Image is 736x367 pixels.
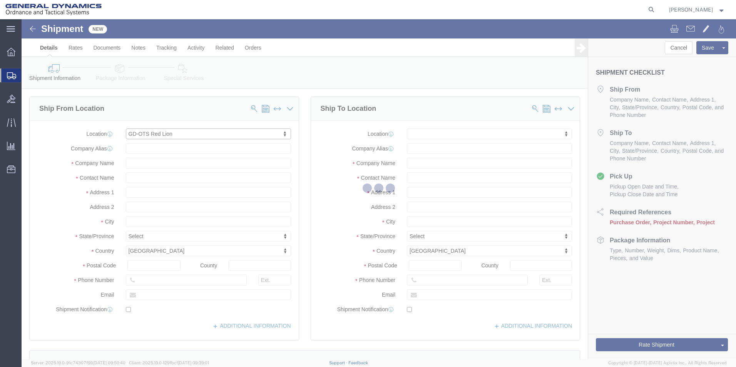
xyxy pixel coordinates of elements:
img: logo [5,4,102,15]
span: [DATE] 09:39:01 [178,360,209,365]
a: Feedback [348,360,368,365]
button: [PERSON_NAME] [669,5,726,14]
span: Server: 2025.19.0-91c74307f99 [31,360,125,365]
a: Support [329,360,348,365]
span: Kayla Singleton [669,5,713,14]
span: [DATE] 09:50:40 [93,360,125,365]
span: Copyright © [DATE]-[DATE] Agistix Inc., All Rights Reserved [608,360,727,366]
span: Client: 2025.19.0-129fbcf [129,360,209,365]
